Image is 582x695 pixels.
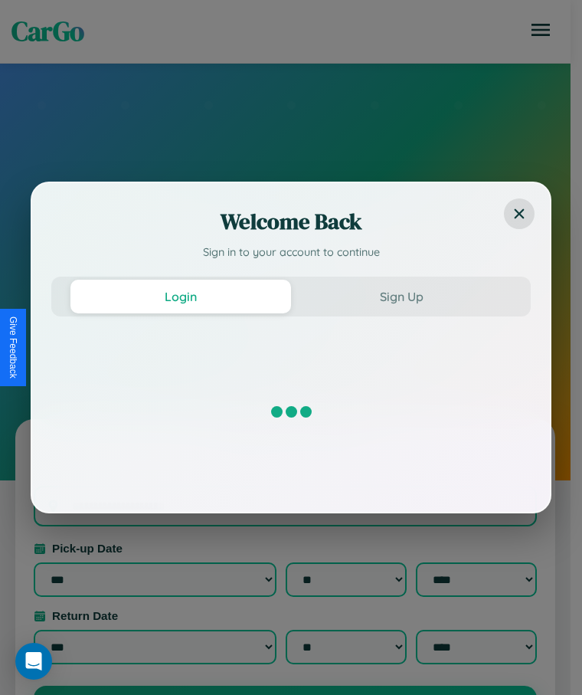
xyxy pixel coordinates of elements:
p: Sign in to your account to continue [51,244,531,261]
h2: Welcome Back [51,206,531,237]
div: Open Intercom Messenger [15,643,52,680]
div: Give Feedback [8,316,18,379]
button: Login [70,280,291,313]
button: Sign Up [291,280,512,313]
